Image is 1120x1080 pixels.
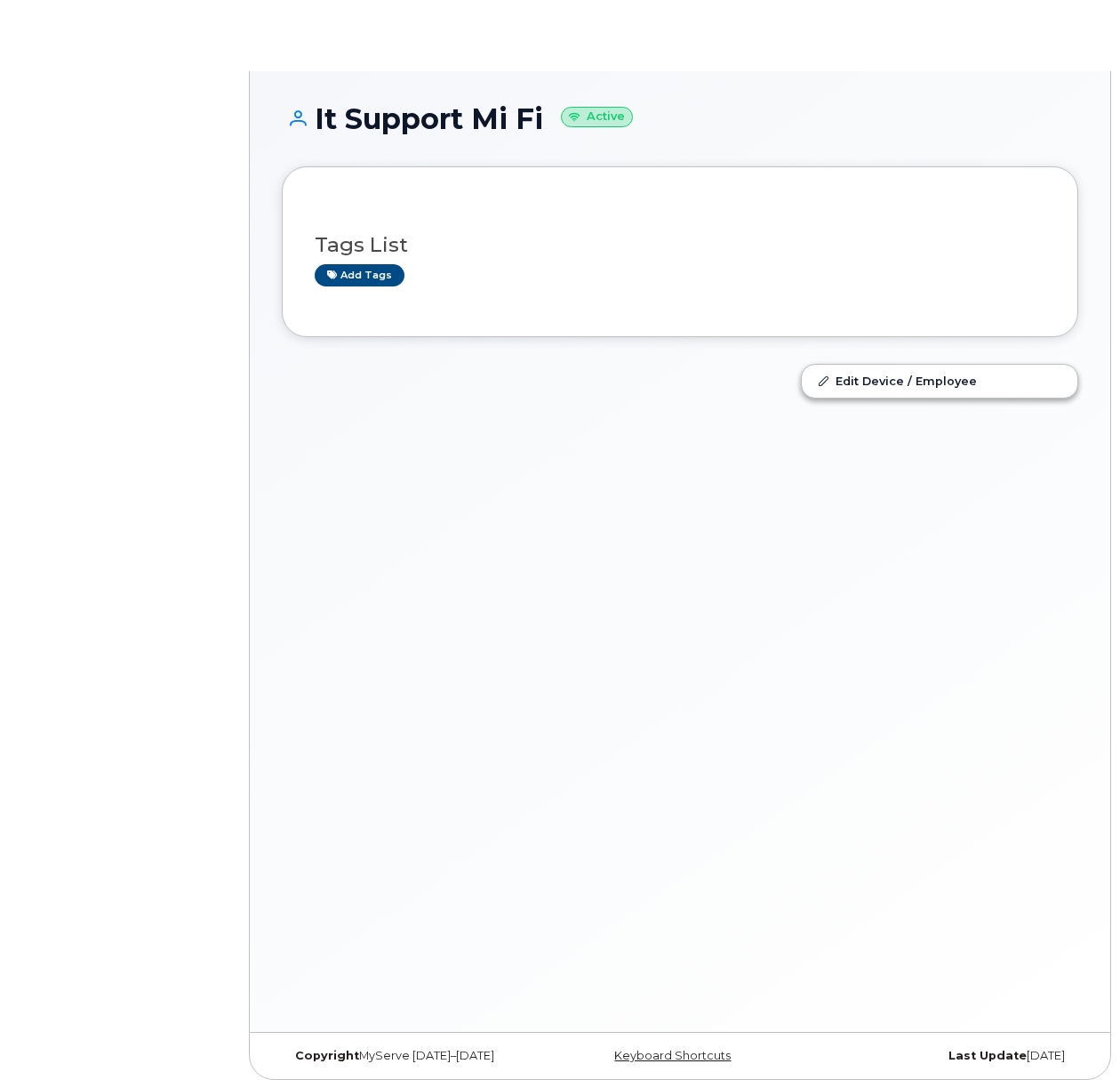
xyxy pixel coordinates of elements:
[948,1049,1027,1062] strong: Last Update
[295,1049,359,1062] strong: Copyright
[315,264,404,286] a: Add tags
[282,1049,548,1063] div: MyServe [DATE]–[DATE]
[561,107,633,127] small: Active
[802,365,1077,397] a: Edit Device / Employee
[315,234,1045,256] h3: Tags List
[812,1049,1078,1063] div: [DATE]
[282,103,1078,134] h1: It Support Mi Fi
[614,1049,731,1062] a: Keyboard Shortcuts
